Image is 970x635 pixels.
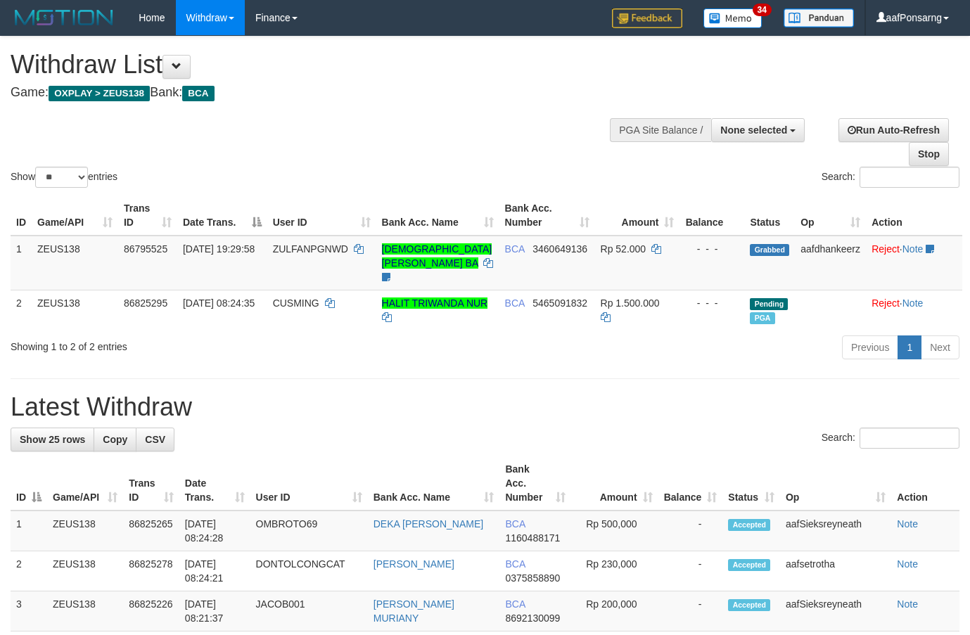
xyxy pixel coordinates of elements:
[750,244,789,256] span: Grabbed
[267,195,376,236] th: User ID: activate to sort column ascending
[179,551,250,591] td: [DATE] 08:24:21
[571,551,658,591] td: Rp 230,000
[250,456,368,511] th: User ID: activate to sort column ascending
[123,591,179,631] td: 86825226
[182,86,214,101] span: BCA
[872,297,900,309] a: Reject
[795,195,866,236] th: Op: activate to sort column ascending
[750,298,788,310] span: Pending
[728,519,770,531] span: Accepted
[753,4,772,16] span: 34
[505,243,525,255] span: BCA
[32,290,118,330] td: ZEUS138
[571,591,658,631] td: Rp 200,000
[842,335,898,359] a: Previous
[179,511,250,551] td: [DATE] 08:24:28
[47,551,123,591] td: ZEUS138
[866,290,962,330] td: ·
[250,591,368,631] td: JACOB001
[505,572,560,584] span: Copy 0375858890 to clipboard
[177,195,267,236] th: Date Trans.: activate to sort column descending
[183,243,255,255] span: [DATE] 19:29:58
[123,456,179,511] th: Trans ID: activate to sort column ascending
[860,428,959,449] input: Search:
[703,8,762,28] img: Button%20Memo.svg
[679,195,744,236] th: Balance
[124,297,167,309] span: 86825295
[921,335,959,359] a: Next
[11,290,32,330] td: 2
[866,195,962,236] th: Action
[744,195,795,236] th: Status
[902,297,924,309] a: Note
[11,456,47,511] th: ID: activate to sort column descending
[532,243,587,255] span: Copy 3460649136 to clipboard
[499,456,571,511] th: Bank Acc. Number: activate to sort column ascending
[123,511,179,551] td: 86825265
[250,511,368,551] td: OMBROTO69
[374,598,454,624] a: [PERSON_NAME] MURIANY
[891,456,959,511] th: Action
[374,518,483,530] a: DEKA [PERSON_NAME]
[499,195,595,236] th: Bank Acc. Number: activate to sort column ascending
[505,532,560,544] span: Copy 1160488171 to clipboard
[183,297,255,309] span: [DATE] 08:24:35
[11,428,94,451] a: Show 25 rows
[11,393,959,421] h1: Latest Withdraw
[374,558,454,570] a: [PERSON_NAME]
[872,243,900,255] a: Reject
[795,236,866,290] td: aafdhankeerz
[902,243,924,255] a: Note
[49,86,150,101] span: OXPLAY > ZEUS138
[897,558,918,570] a: Note
[750,312,774,324] span: Marked by aafpengsreynich
[11,591,47,631] td: 3
[571,511,658,551] td: Rp 500,000
[780,511,891,551] td: aafSieksreyneath
[822,167,959,188] label: Search:
[368,456,500,511] th: Bank Acc. Name: activate to sort column ascending
[897,518,918,530] a: Note
[145,434,165,445] span: CSV
[11,51,632,79] h1: Withdraw List
[505,297,525,309] span: BCA
[273,297,319,309] span: CUSMING
[11,167,117,188] label: Show entries
[11,7,117,28] img: MOTION_logo.png
[179,591,250,631] td: [DATE] 08:21:37
[47,456,123,511] th: Game/API: activate to sort column ascending
[532,297,587,309] span: Copy 5465091832 to clipboard
[897,598,918,610] a: Note
[47,591,123,631] td: ZEUS138
[103,434,127,445] span: Copy
[123,551,179,591] td: 86825278
[658,591,723,631] td: -
[909,142,949,166] a: Stop
[11,334,394,354] div: Showing 1 to 2 of 2 entries
[728,599,770,611] span: Accepted
[118,195,177,236] th: Trans ID: activate to sort column ascending
[898,335,921,359] a: 1
[94,428,136,451] a: Copy
[136,428,174,451] a: CSV
[711,118,805,142] button: None selected
[382,297,488,309] a: HALIT TRIWANDA NUR
[11,195,32,236] th: ID
[658,456,723,511] th: Balance: activate to sort column ascending
[722,456,780,511] th: Status: activate to sort column ascending
[35,167,88,188] select: Showentries
[47,511,123,551] td: ZEUS138
[376,195,499,236] th: Bank Acc. Name: activate to sort column ascending
[505,612,560,624] span: Copy 8692130099 to clipboard
[32,236,118,290] td: ZEUS138
[505,518,525,530] span: BCA
[20,434,85,445] span: Show 25 rows
[505,558,525,570] span: BCA
[250,551,368,591] td: DONTOLCONGCAT
[601,297,660,309] span: Rp 1.500.000
[612,8,682,28] img: Feedback.jpg
[32,195,118,236] th: Game/API: activate to sort column ascending
[11,86,632,100] h4: Game: Bank:
[866,236,962,290] td: ·
[685,296,739,310] div: - - -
